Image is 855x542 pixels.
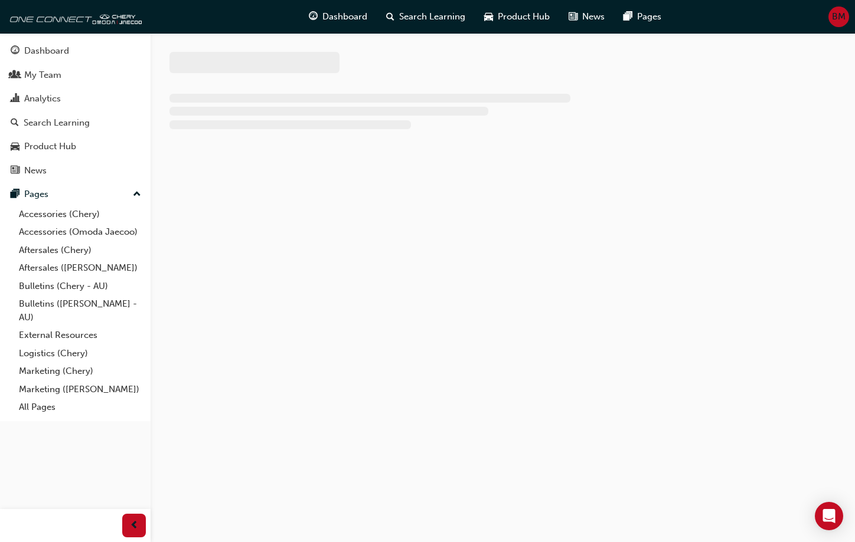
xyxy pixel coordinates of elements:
[377,5,475,29] a: search-iconSearch Learning
[582,10,605,24] span: News
[5,183,146,205] button: Pages
[14,205,146,224] a: Accessories (Chery)
[828,6,849,27] button: BM
[11,118,19,129] span: search-icon
[299,5,377,29] a: guage-iconDashboard
[11,142,19,152] span: car-icon
[24,164,47,178] div: News
[559,5,614,29] a: news-iconNews
[11,166,19,176] span: news-icon
[5,136,146,157] a: Product Hub
[24,140,76,153] div: Product Hub
[399,10,465,24] span: Search Learning
[14,259,146,277] a: Aftersales ([PERSON_NAME])
[5,40,146,62] a: Dashboard
[5,88,146,110] a: Analytics
[5,160,146,182] a: News
[5,112,146,134] a: Search Learning
[11,46,19,57] span: guage-icon
[14,223,146,241] a: Accessories (Omoda Jaecoo)
[484,9,493,24] span: car-icon
[14,380,146,399] a: Marketing ([PERSON_NAME])
[624,9,632,24] span: pages-icon
[309,9,318,24] span: guage-icon
[24,92,61,106] div: Analytics
[14,344,146,363] a: Logistics (Chery)
[475,5,559,29] a: car-iconProduct Hub
[11,70,19,81] span: people-icon
[14,398,146,416] a: All Pages
[14,277,146,295] a: Bulletins (Chery - AU)
[14,362,146,380] a: Marketing (Chery)
[832,10,846,24] span: BM
[14,295,146,326] a: Bulletins ([PERSON_NAME] - AU)
[14,241,146,259] a: Aftersales (Chery)
[130,518,139,533] span: prev-icon
[24,68,61,82] div: My Team
[815,502,843,530] div: Open Intercom Messenger
[5,64,146,86] a: My Team
[11,94,19,104] span: chart-icon
[637,10,661,24] span: Pages
[11,189,19,200] span: pages-icon
[24,44,69,58] div: Dashboard
[133,187,141,202] span: up-icon
[386,9,394,24] span: search-icon
[6,5,142,28] img: oneconnect
[614,5,671,29] a: pages-iconPages
[14,326,146,344] a: External Resources
[322,10,367,24] span: Dashboard
[24,116,90,130] div: Search Learning
[5,38,146,183] button: DashboardMy TeamAnalyticsSearch LearningProduct HubNews
[498,10,550,24] span: Product Hub
[24,188,48,201] div: Pages
[569,9,577,24] span: news-icon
